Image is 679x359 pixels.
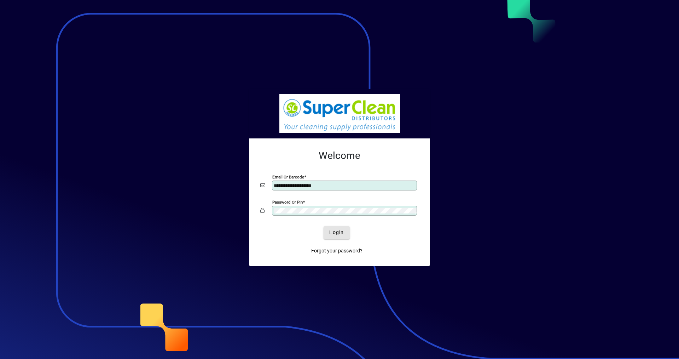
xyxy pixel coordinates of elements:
span: Forgot your password? [311,247,362,255]
mat-label: Password or Pin [272,199,303,204]
mat-label: Email or Barcode [272,174,304,179]
a: Forgot your password? [308,245,365,257]
h2: Welcome [260,150,419,162]
button: Login [324,226,349,239]
span: Login [329,229,344,236]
